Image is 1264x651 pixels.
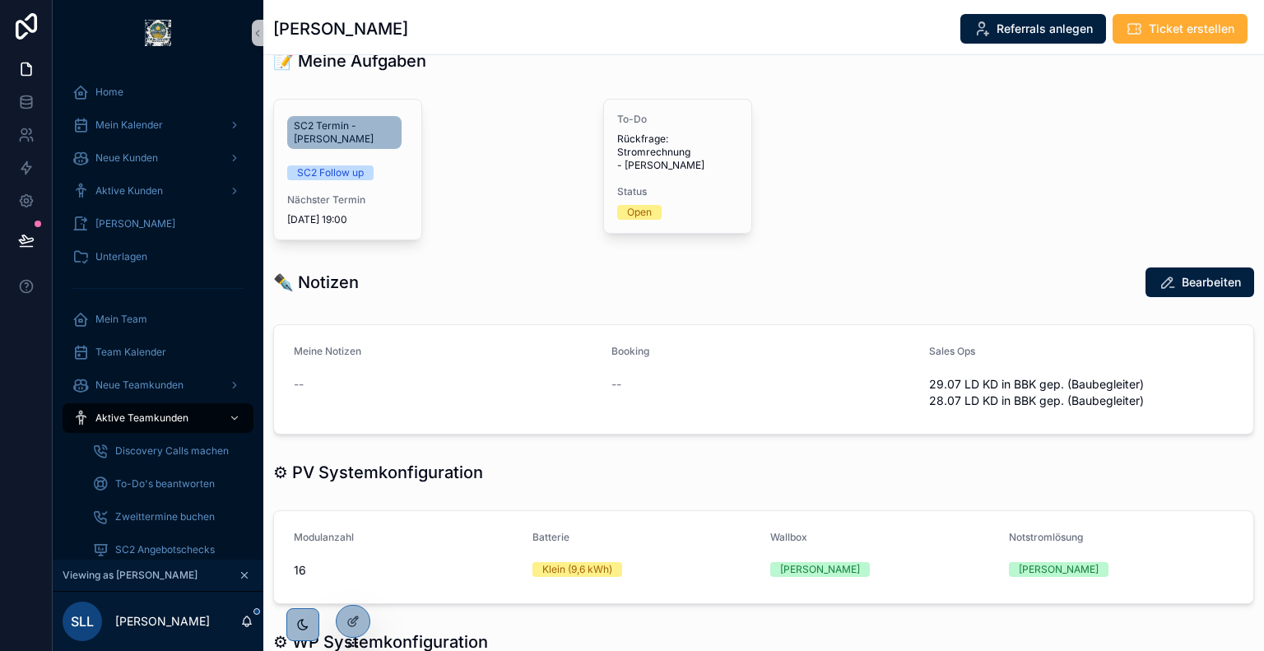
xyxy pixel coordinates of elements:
[627,205,652,220] div: Open
[115,543,215,556] span: SC2 Angebotschecks
[95,217,175,230] span: [PERSON_NAME]
[770,531,807,543] span: Wallbox
[1149,21,1234,37] span: Ticket erstellen
[63,370,253,400] a: Neue Teamkunden
[95,346,166,359] span: Team Kalender
[63,569,197,582] span: Viewing as [PERSON_NAME]
[95,119,163,132] span: Mein Kalender
[611,376,621,393] span: --
[287,116,402,149] a: SC2 Termin - [PERSON_NAME]
[115,613,210,630] p: [PERSON_NAME]
[53,66,263,560] div: scrollable content
[273,461,483,484] h1: ⚙ PV Systemkonfiguration
[63,403,253,433] a: Aktive Teamkunden
[95,250,147,263] span: Unterlagen
[63,209,253,239] a: [PERSON_NAME]
[611,345,649,357] span: Booking
[603,99,752,234] a: To-DoRückfrage: Stromrechnung - [PERSON_NAME]StatusOpen
[532,531,569,543] span: Batterie
[294,376,304,393] span: --
[273,271,359,294] h1: ✒️ Notizen
[115,510,215,523] span: Zweittermine buchen
[115,444,229,458] span: Discovery Calls machen
[617,133,738,172] span: Rückfrage: Stromrechnung - [PERSON_NAME]
[294,562,519,579] span: 16
[780,562,860,577] div: [PERSON_NAME]
[1019,562,1099,577] div: [PERSON_NAME]
[1113,14,1248,44] button: Ticket erstellen
[273,17,408,40] h1: [PERSON_NAME]
[1145,267,1254,297] button: Bearbeiten
[294,531,354,543] span: Modulanzahl
[115,477,215,491] span: To-Do's beantworten
[542,562,612,577] div: Klein (9,6 kWh)
[63,143,253,173] a: Neue Kunden
[63,110,253,140] a: Mein Kalender
[929,345,975,357] span: Sales Ops
[297,165,364,180] div: SC2 Follow up
[63,337,253,367] a: Team Kalender
[95,184,163,198] span: Aktive Kunden
[95,151,158,165] span: Neue Kunden
[273,49,426,72] h1: 📝 Meine Aufgaben
[287,213,408,226] span: [DATE] 19:00
[929,376,1234,409] span: 29.07 LD KD in BBK gep. (Baubegleiter) 28.07 LD KD in BBK gep. (Baubegleiter)
[95,313,147,326] span: Mein Team
[1182,274,1241,291] span: Bearbeiten
[82,469,253,499] a: To-Do's beantworten
[63,242,253,272] a: Unterlagen
[145,20,171,46] img: App logo
[63,77,253,107] a: Home
[95,412,188,425] span: Aktive Teamkunden
[63,305,253,334] a: Mein Team
[95,86,123,99] span: Home
[95,379,184,392] span: Neue Teamkunden
[1009,531,1083,543] span: Notstromlösung
[960,14,1106,44] button: Referrals anlegen
[294,345,361,357] span: Meine Notizen
[82,436,253,466] a: Discovery Calls machen
[63,176,253,206] a: Aktive Kunden
[71,611,94,631] span: SLL
[287,193,408,207] span: Nächster Termin
[82,535,253,565] a: SC2 Angebotschecks
[294,119,395,146] span: SC2 Termin - [PERSON_NAME]
[82,502,253,532] a: Zweittermine buchen
[617,113,738,126] span: To-Do
[617,185,738,198] span: Status
[997,21,1093,37] span: Referrals anlegen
